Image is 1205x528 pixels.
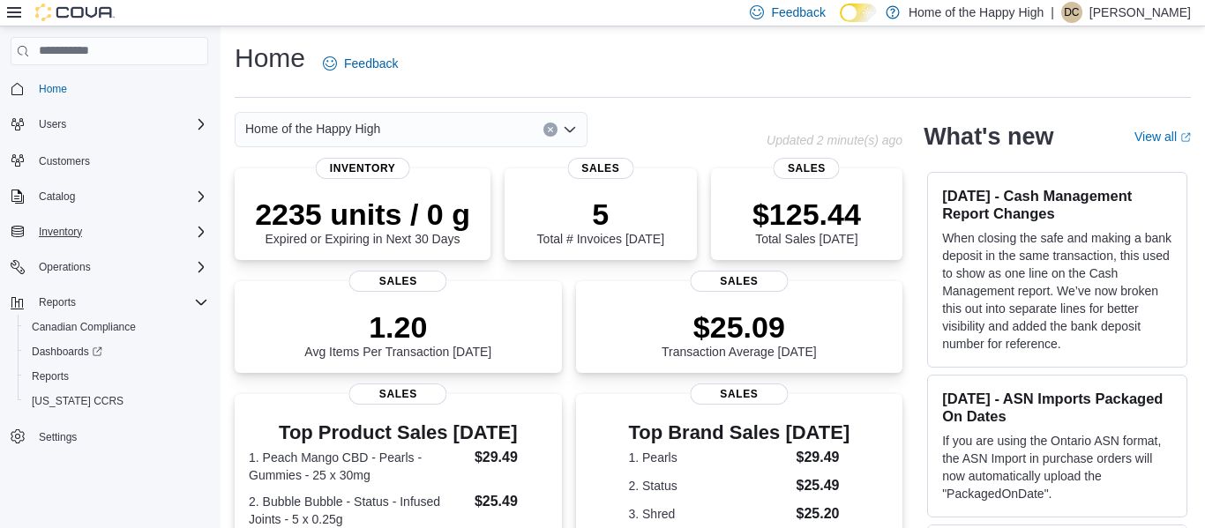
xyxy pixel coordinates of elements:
[39,190,75,204] span: Catalog
[25,366,208,387] span: Reports
[32,186,208,207] span: Catalog
[942,432,1172,502] p: If you are using the Ontario ASN format, the ASN Import in purchase orders will now automatically...
[39,117,66,131] span: Users
[35,4,115,21] img: Cova
[771,4,825,21] span: Feedback
[628,449,789,466] dt: 1. Pearls
[942,390,1172,425] h3: [DATE] - ASN Imports Packaged On Dates
[475,447,548,468] dd: $29.49
[235,41,305,76] h1: Home
[4,112,215,137] button: Users
[32,149,208,171] span: Customers
[797,475,850,496] dd: $25.49
[1180,132,1191,143] svg: External link
[32,114,73,135] button: Users
[942,229,1172,353] p: When closing the safe and making a bank deposit in the same transaction, this used to show as one...
[797,503,850,524] dd: $25.20
[537,197,664,232] p: 5
[344,55,398,72] span: Feedback
[304,309,491,359] div: Avg Items Per Transaction [DATE]
[628,477,789,495] dt: 2. Status
[39,225,82,239] span: Inventory
[4,255,215,279] button: Operations
[4,290,215,315] button: Reports
[249,422,548,443] h3: Top Product Sales [DATE]
[543,123,558,137] button: Clear input
[767,133,902,147] p: Updated 2 minute(s) ago
[316,158,410,179] span: Inventory
[4,424,215,450] button: Settings
[25,341,208,362] span: Dashboards
[942,187,1172,222] h3: [DATE] - Cash Management Report Changes
[25,390,208,412] span: Washington CCRS
[245,118,380,139] span: Home of the Happy High
[255,197,470,246] div: Expired or Expiring in Next 30 Days
[32,78,74,100] a: Home
[475,491,548,512] dd: $25.49
[25,316,143,338] a: Canadian Compliance
[25,390,131,412] a: [US_STATE] CCRS
[1134,130,1191,144] a: View allExternal link
[537,197,664,246] div: Total # Invoices [DATE]
[39,82,67,96] span: Home
[32,221,89,242] button: Inventory
[32,320,136,334] span: Canadian Compliance
[662,309,817,345] p: $25.09
[249,493,468,528] dt: 2. Bubble Bubble - Status - Infused Joints - 5 x 0.25g
[18,315,215,339] button: Canadian Compliance
[32,369,69,383] span: Reports
[797,447,850,468] dd: $29.49
[4,219,215,244] button: Inventory
[1051,2,1054,23] p: |
[563,123,577,137] button: Open list of options
[1061,2,1082,23] div: Destiny Clausner
[255,197,470,232] p: 2235 units / 0 g
[32,221,208,242] span: Inventory
[32,78,208,100] span: Home
[39,430,77,444] span: Settings
[690,383,788,405] span: Sales
[32,186,82,207] button: Catalog
[39,154,90,168] span: Customers
[11,69,208,495] nav: Complex example
[1064,2,1079,23] span: DC
[25,341,109,362] a: Dashboards
[249,449,468,484] dt: 1. Peach Mango CBD - Pearls - Gummies - 25 x 30mg
[18,389,215,413] button: [US_STATE] CCRS
[316,46,405,81] a: Feedback
[349,383,447,405] span: Sales
[25,316,208,338] span: Canadian Compliance
[32,426,208,448] span: Settings
[662,309,817,359] div: Transaction Average [DATE]
[32,394,123,408] span: [US_STATE] CCRS
[18,364,215,389] button: Reports
[628,505,789,523] dt: 3. Shred
[32,292,208,313] span: Reports
[4,76,215,101] button: Home
[628,422,849,443] h3: Top Brand Sales [DATE]
[32,345,102,359] span: Dashboards
[32,151,97,172] a: Customers
[18,339,215,364] a: Dashboards
[39,260,91,274] span: Operations
[924,123,1053,151] h2: What's new
[752,197,861,232] p: $125.44
[32,257,208,278] span: Operations
[39,295,76,309] span: Reports
[1089,2,1191,23] p: [PERSON_NAME]
[4,147,215,173] button: Customers
[32,427,84,448] a: Settings
[349,271,447,292] span: Sales
[567,158,633,179] span: Sales
[774,158,840,179] span: Sales
[32,114,208,135] span: Users
[304,309,491,345] p: 1.20
[4,184,215,209] button: Catalog
[752,197,861,246] div: Total Sales [DATE]
[32,292,83,313] button: Reports
[840,4,877,22] input: Dark Mode
[909,2,1044,23] p: Home of the Happy High
[25,366,76,387] a: Reports
[690,271,788,292] span: Sales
